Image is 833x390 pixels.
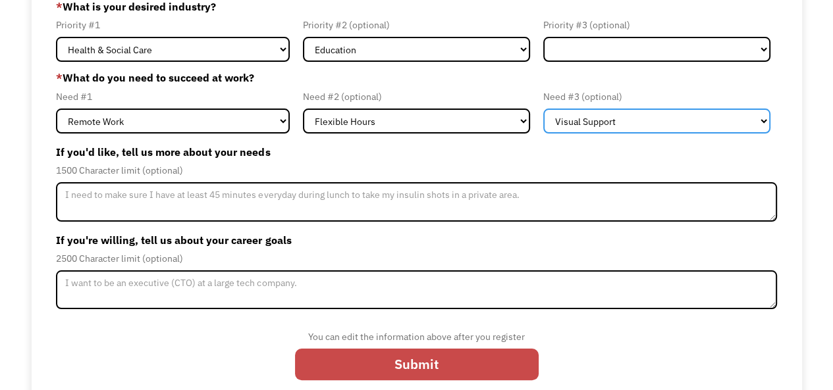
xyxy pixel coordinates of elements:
div: Need #2 (optional) [303,89,530,105]
div: Priority #3 (optional) [543,17,770,33]
div: Priority #2 (optional) [303,17,530,33]
div: You can edit the information above after you register [295,329,539,345]
div: Need #3 (optional) [543,89,770,105]
input: Submit [295,349,539,380]
div: Priority #1 [56,17,290,33]
div: Need #1 [56,89,290,105]
div: 2500 Character limit (optional) [56,251,776,266]
label: If you'd like, tell us more about your needs [56,141,776,162]
label: What do you need to succeed at work? [56,70,776,85]
div: 1500 Character limit (optional) [56,162,776,178]
label: If you're willing, tell us about your career goals [56,230,776,251]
